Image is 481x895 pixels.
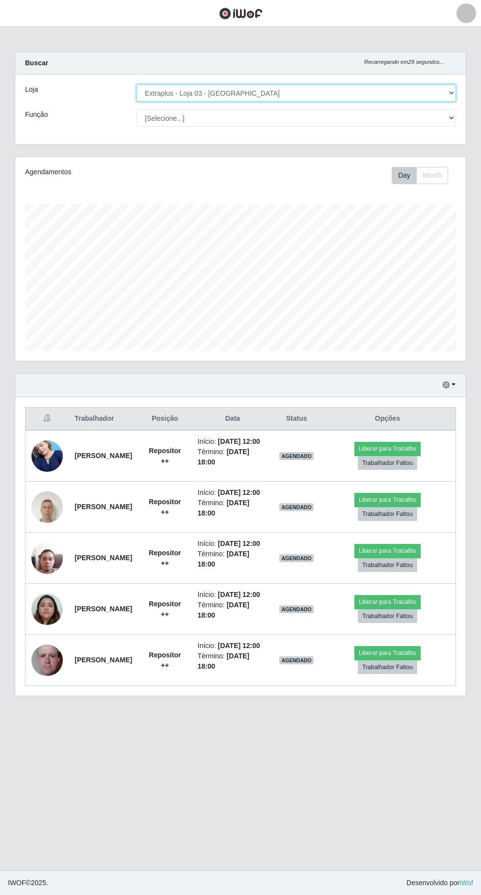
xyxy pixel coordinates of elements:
strong: Repositor ++ [149,600,181,618]
div: Toolbar with button groups [392,167,456,184]
span: AGENDADO [279,605,314,613]
li: Término: [198,498,268,518]
strong: [PERSON_NAME] [75,605,132,613]
li: Início: [198,539,268,549]
img: 1755971090596.jpeg [31,486,63,528]
button: Liberar para Trabalho [354,595,421,609]
th: Posição [138,407,191,431]
i: Recarregando em 29 segundos... [364,59,444,65]
li: Término: [198,447,268,467]
li: Início: [198,641,268,651]
a: iWof [459,879,473,887]
th: Opções [320,407,456,431]
strong: Repositor ++ [149,447,181,465]
img: 1757508111276.jpeg [31,537,63,579]
time: [DATE] 12:00 [218,540,260,547]
button: Trabalhador Faltou [358,558,417,572]
strong: Repositor ++ [149,651,181,669]
time: [DATE] 12:00 [218,437,260,445]
span: © 2025 . [8,878,48,888]
strong: Buscar [25,59,48,67]
img: 1758480181733.jpeg [31,639,63,681]
strong: Repositor ++ [149,549,181,567]
label: Loja [25,84,38,95]
li: Início: [198,488,268,498]
th: Trabalhador [69,407,138,431]
th: Status [273,407,320,431]
time: [DATE] 12:00 [218,642,260,650]
button: Trabalhador Faltou [358,609,417,623]
span: AGENDADO [279,452,314,460]
strong: Repositor ++ [149,498,181,516]
strong: [PERSON_NAME] [75,503,132,511]
li: Início: [198,436,268,447]
button: Liberar para Trabalho [354,442,421,456]
span: Desenvolvido por [406,878,473,888]
time: [DATE] 12:00 [218,591,260,598]
button: Trabalhador Faltou [358,456,417,470]
li: Término: [198,600,268,621]
span: AGENDADO [279,554,314,562]
button: Month [416,167,448,184]
button: Trabalhador Faltou [358,660,417,674]
strong: [PERSON_NAME] [75,452,132,460]
img: 1758127491898.jpeg [31,587,63,631]
button: Trabalhador Faltou [358,507,417,521]
time: [DATE] 12:00 [218,488,260,496]
li: Término: [198,549,268,570]
div: Agendamentos [25,167,196,177]
img: CoreUI Logo [219,7,263,20]
li: Término: [198,651,268,672]
span: IWOF [8,879,26,887]
span: AGENDADO [279,656,314,664]
button: Liberar para Trabalho [354,493,421,507]
button: Liberar para Trabalho [354,544,421,558]
strong: [PERSON_NAME] [75,554,132,562]
strong: [PERSON_NAME] [75,656,132,664]
label: Função [25,109,48,120]
div: First group [392,167,448,184]
th: Data [192,407,274,431]
button: Liberar para Trabalho [354,646,421,660]
li: Início: [198,590,268,600]
img: 1751638681645.jpeg [31,435,63,477]
span: AGENDADO [279,503,314,511]
button: Day [392,167,417,184]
